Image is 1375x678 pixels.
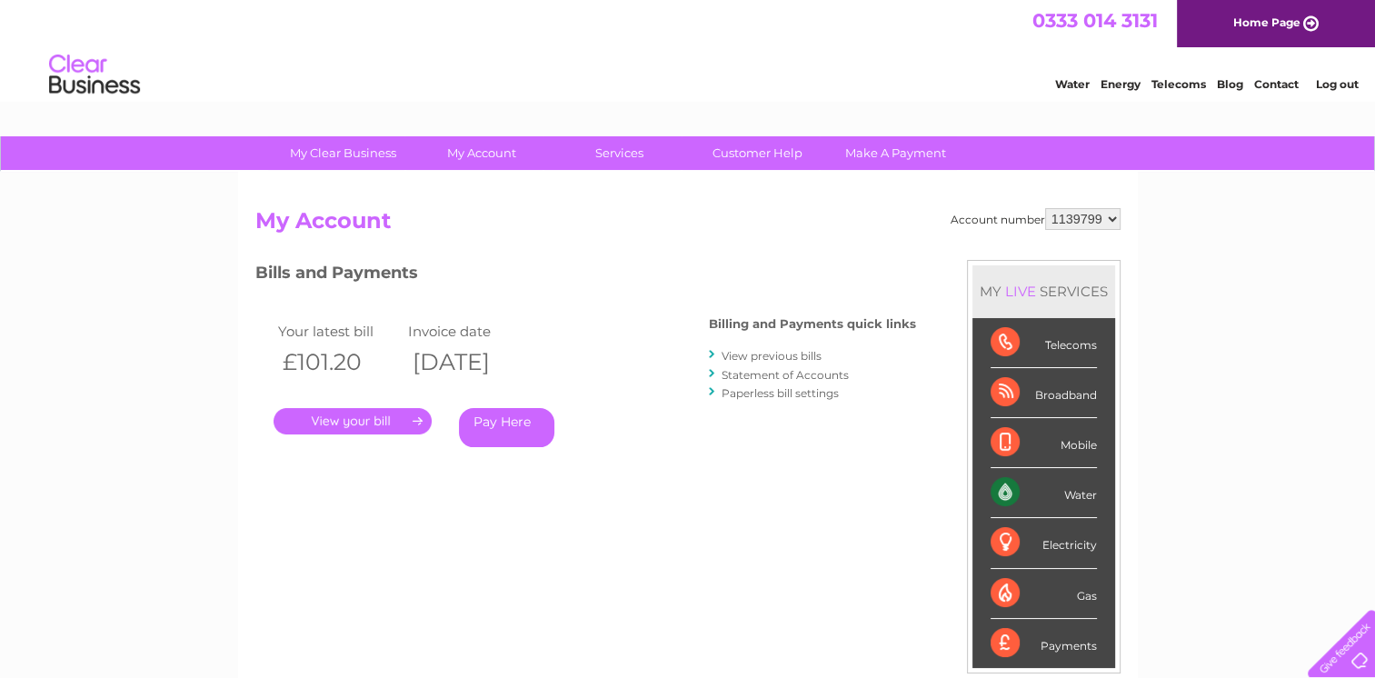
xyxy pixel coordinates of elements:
[821,136,971,170] a: Make A Payment
[406,136,556,170] a: My Account
[255,208,1121,243] h2: My Account
[255,260,916,292] h3: Bills and Payments
[991,569,1097,619] div: Gas
[972,265,1115,317] div: MY SERVICES
[1151,77,1206,91] a: Telecoms
[991,368,1097,418] div: Broadband
[404,319,534,344] td: Invoice date
[268,136,418,170] a: My Clear Business
[1101,77,1141,91] a: Energy
[48,47,141,103] img: logo.png
[951,208,1121,230] div: Account number
[1217,77,1243,91] a: Blog
[991,318,1097,368] div: Telecoms
[259,10,1118,88] div: Clear Business is a trading name of Verastar Limited (registered in [GEOGRAPHIC_DATA] No. 3667643...
[459,408,554,447] a: Pay Here
[1315,77,1358,91] a: Log out
[274,408,432,434] a: .
[991,418,1097,468] div: Mobile
[274,319,404,344] td: Your latest bill
[991,468,1097,518] div: Water
[991,619,1097,668] div: Payments
[404,344,534,381] th: [DATE]
[991,518,1097,568] div: Electricity
[1001,283,1040,300] div: LIVE
[1032,9,1158,32] a: 0333 014 3131
[709,317,916,331] h4: Billing and Payments quick links
[1055,77,1090,91] a: Water
[722,386,839,400] a: Paperless bill settings
[722,349,822,363] a: View previous bills
[544,136,694,170] a: Services
[683,136,832,170] a: Customer Help
[274,344,404,381] th: £101.20
[1254,77,1299,91] a: Contact
[722,368,849,382] a: Statement of Accounts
